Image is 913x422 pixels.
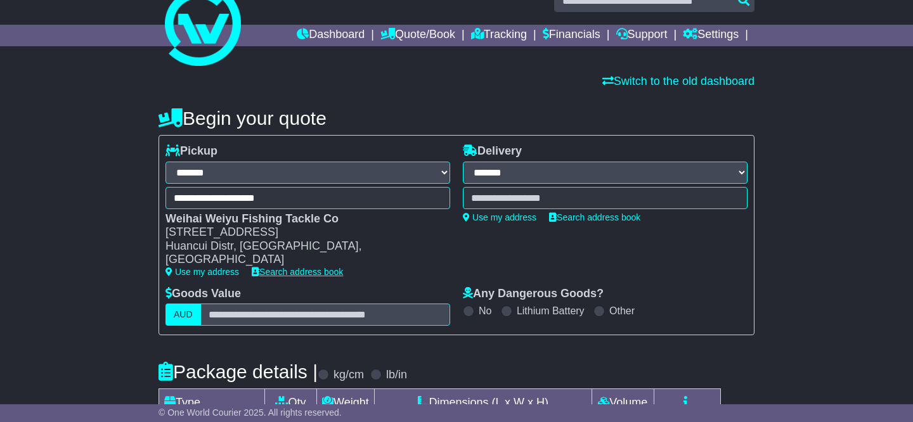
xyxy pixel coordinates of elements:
a: Use my address [165,267,239,277]
a: Support [616,25,668,46]
span: © One World Courier 2025. All rights reserved. [159,407,342,418]
a: Switch to the old dashboard [602,75,754,87]
td: Weight [317,389,375,417]
div: Weihai Weiyu Fishing Tackle Co [165,212,437,226]
a: Search address book [252,267,343,277]
label: Other [609,305,635,317]
a: Use my address [463,212,536,222]
label: Pickup [165,144,217,158]
label: Any Dangerous Goods? [463,287,604,301]
label: Goods Value [165,287,241,301]
div: [STREET_ADDRESS] [165,226,437,240]
a: Search address book [549,212,640,222]
td: Dimensions (L x W x H) [374,389,592,417]
td: Qty [265,389,317,417]
a: Quote/Book [380,25,455,46]
td: Volume [592,389,654,417]
label: AUD [165,304,201,326]
td: Type [159,389,265,417]
label: Lithium Battery [517,305,585,317]
label: No [479,305,491,317]
label: Delivery [463,144,522,158]
div: Huancui Distr, [GEOGRAPHIC_DATA], [GEOGRAPHIC_DATA] [165,240,437,267]
a: Settings [683,25,739,46]
label: lb/in [386,368,407,382]
label: kg/cm [333,368,364,382]
a: Dashboard [297,25,365,46]
a: Tracking [471,25,527,46]
h4: Begin your quote [159,108,754,129]
a: Financials [543,25,600,46]
h4: Package details | [159,361,318,382]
